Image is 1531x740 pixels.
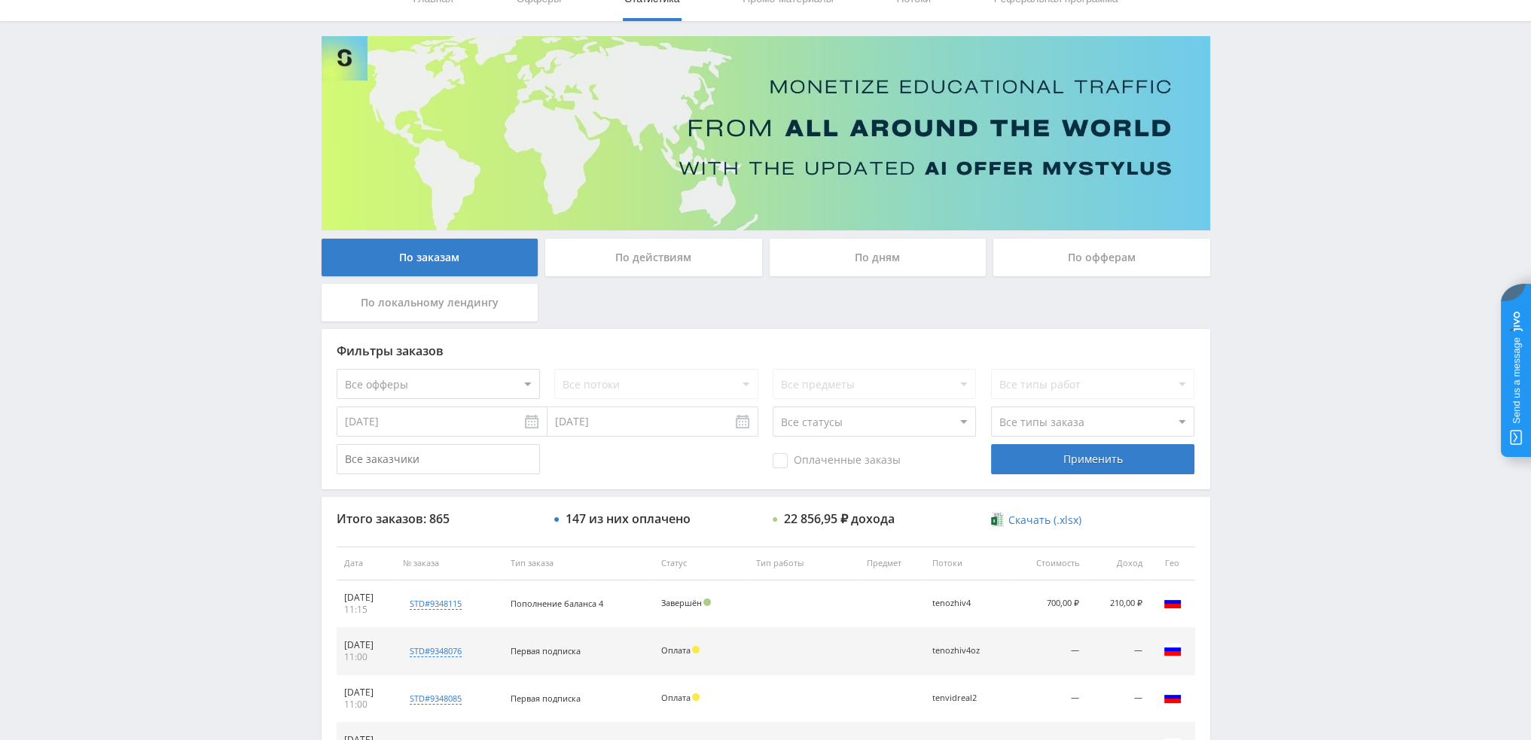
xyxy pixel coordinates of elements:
[1009,628,1087,675] td: —
[395,547,502,580] th: № заказа
[993,239,1210,276] div: По офферам
[1163,593,1182,611] img: rus.png
[692,693,700,701] span: Холд
[1009,580,1087,628] td: 700,00 ₽
[932,693,1000,703] div: tenvidreal2
[344,699,389,711] div: 11:00
[344,639,389,651] div: [DATE]
[784,512,895,525] div: 22 856,95 ₽ дохода
[1008,514,1081,526] span: Скачать (.xlsx)
[510,693,580,704] span: Первая подписка
[344,592,389,604] div: [DATE]
[1087,580,1150,628] td: 210,00 ₽
[344,687,389,699] div: [DATE]
[991,512,1004,527] img: xlsx
[660,644,690,656] span: Оплата
[660,597,701,608] span: Завершён
[1009,675,1087,723] td: —
[692,646,700,653] span: Холд
[410,645,462,657] div: std#9348076
[1150,547,1195,580] th: Гео
[410,598,462,610] div: std#9348115
[1009,547,1087,580] th: Стоимость
[337,444,540,474] input: Все заказчики
[660,692,690,703] span: Оплата
[510,598,602,609] span: Пополнение баланса 4
[991,444,1194,474] div: Применить
[932,646,1000,656] div: tenozhiv4oz
[1163,688,1182,706] img: rus.png
[991,513,1081,528] a: Скачать (.xlsx)
[770,239,987,276] div: По дням
[1087,628,1150,675] td: —
[859,547,925,580] th: Предмет
[566,512,691,525] div: 147 из них оплачено
[337,344,1195,358] div: Фильтры заказов
[502,547,653,580] th: Тип заказа
[1087,675,1150,723] td: —
[545,239,762,276] div: По действиям
[749,547,859,580] th: Тип работы
[703,598,711,606] span: Подтвержден
[653,547,748,580] th: Статус
[1163,641,1182,659] img: rus.png
[925,547,1009,580] th: Потоки
[322,239,538,276] div: По заказам
[337,512,540,525] div: Итого заказов: 865
[322,36,1210,230] img: Banner
[773,453,901,468] span: Оплаченные заказы
[344,651,389,663] div: 11:00
[337,547,396,580] th: Дата
[322,284,538,321] div: По локальному лендингу
[344,604,389,616] div: 11:15
[510,645,580,656] span: Первая подписка
[1087,547,1150,580] th: Доход
[410,693,462,705] div: std#9348085
[932,598,1000,608] div: tenozhiv4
